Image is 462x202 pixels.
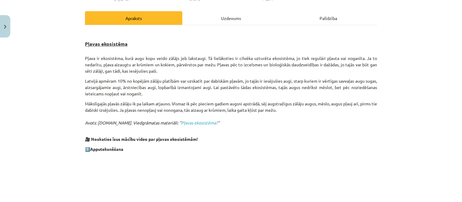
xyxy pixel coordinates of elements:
p: Pļava ir ekosistēma, kurā augu kopu veido zālājs jeb lakstaugi. Tā lielākoties ir cilvēka uzturēt... [85,55,377,74]
div: Palīdzība [280,11,377,25]
img: icon-close-lesson-0947bae3869378f0d4975bcd49f059093ad1ed9edebbc8119c70593378902aed.svg [4,25,6,29]
p: Mākslīgajās pļavās zālāju ik pa laikam atjauno. Vismaz ik pēc pieciem gadiem augsni apstrādā, sēj... [85,101,377,126]
div: Apraksts [85,11,182,25]
strong: Apputeksnēšana [90,146,123,152]
p: Latvijā apmēram 10% no kopējām zālāju platībām var uzskatīt par dabiskām pļavām, jo tajās ir iesē... [85,78,377,97]
a: Pļavas ekosistēma? [181,120,218,125]
div: Uzdevums [182,11,280,25]
p: 1️⃣ [85,146,377,152]
b: Pļavas ekosistēma [85,41,128,47]
em: Avots: [DOMAIN_NAME]. Viedgrāmatas materiāli: ’’ ’’ [85,120,220,125]
strong: 🎥 Noskaties īsus mācību video par pļavas ekosistēmām! [85,136,198,142]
